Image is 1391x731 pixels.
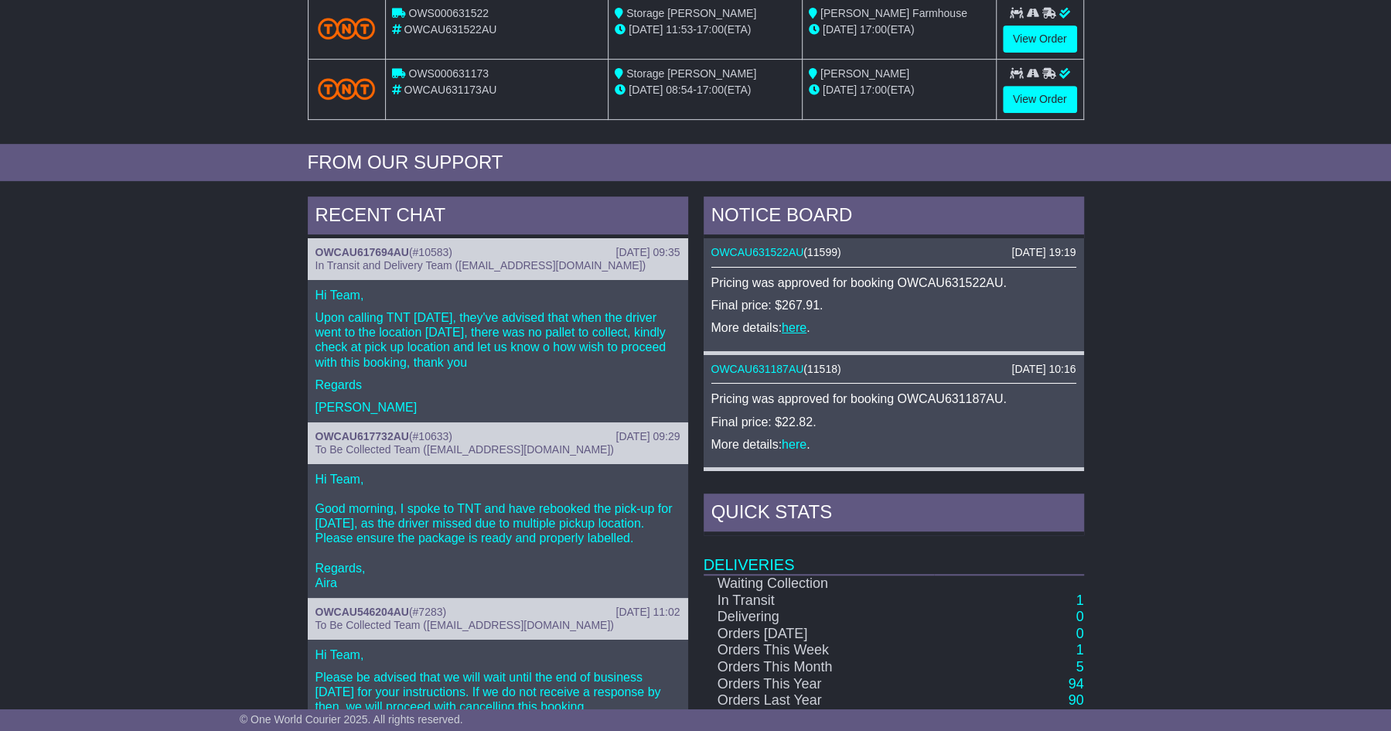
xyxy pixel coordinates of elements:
[315,619,614,631] span: To Be Collected Team ([EMAIL_ADDRESS][DOMAIN_NAME])
[629,84,663,96] span: [DATE]
[615,430,680,443] div: [DATE] 09:29
[408,7,489,19] span: OWS000631522
[315,246,409,258] a: OWCAU617694AU
[823,84,857,96] span: [DATE]
[820,7,967,19] span: [PERSON_NAME] Farmhouse
[315,606,409,618] a: OWCAU546204AU
[711,275,1076,290] p: Pricing was approved for booking OWCAU631522AU.
[315,288,680,302] p: Hi Team,
[666,23,693,36] span: 11:53
[413,606,443,618] span: #7283
[782,321,806,334] a: here
[704,642,934,659] td: Orders This Week
[315,377,680,392] p: Regards
[809,82,990,98] div: (ETA)
[704,626,934,643] td: Orders [DATE]
[315,400,680,415] p: [PERSON_NAME]
[315,246,680,259] div: ( )
[704,676,934,693] td: Orders This Year
[626,67,756,80] span: Storage [PERSON_NAME]
[308,152,1084,174] div: FROM OUR SUPPORT
[315,647,680,662] p: Hi Team,
[711,363,804,375] a: OWCAU631187AU
[318,78,376,99] img: TNT_Domestic.png
[1068,676,1083,692] a: 94
[413,246,449,258] span: #10583
[1076,593,1083,608] a: 1
[308,196,688,238] div: RECENT CHAT
[711,415,1076,429] p: Final price: $22.82.
[782,438,806,451] a: here
[860,23,887,36] span: 17:00
[615,22,796,38] div: - (ETA)
[315,443,614,456] span: To Be Collected Team ([EMAIL_ADDRESS][DOMAIN_NAME])
[711,246,1076,259] div: ( )
[823,23,857,36] span: [DATE]
[711,246,804,258] a: OWCAU631522AU
[1068,692,1083,708] a: 90
[704,494,1084,535] div: Quick Stats
[711,437,1076,452] p: More details: .
[315,472,680,591] p: Hi Team, Good morning, I spoke to TNT and have rebooked the pick-up for [DATE], as the driver mis...
[1003,86,1077,113] a: View Order
[860,84,887,96] span: 17:00
[711,298,1076,313] p: Final price: $267.91.
[408,67,489,80] span: OWS000631173
[1003,26,1077,53] a: View Order
[626,7,756,19] span: Storage [PERSON_NAME]
[704,692,934,709] td: Orders Last Year
[697,23,724,36] span: 17:00
[315,670,680,715] p: Please be advised that we will wait until the end of business [DATE] for your instructions. If we...
[615,82,796,98] div: - (ETA)
[315,259,646,272] span: In Transit and Delivery Team ([EMAIL_ADDRESS][DOMAIN_NAME])
[315,430,409,442] a: OWCAU617732AU
[315,430,680,443] div: ( )
[704,535,1084,575] td: Deliveries
[1076,659,1083,675] a: 5
[704,575,934,593] td: Waiting Collection
[318,18,376,39] img: TNT_Domestic.png
[666,84,693,96] span: 08:54
[704,609,934,626] td: Delivering
[1076,626,1083,641] a: 0
[809,22,990,38] div: (ETA)
[240,713,463,726] span: © One World Courier 2025. All rights reserved.
[697,84,724,96] span: 17:00
[315,606,680,619] div: ( )
[704,593,934,610] td: In Transit
[704,196,1084,238] div: NOTICE BOARD
[711,320,1076,335] p: More details: .
[711,391,1076,406] p: Pricing was approved for booking OWCAU631187AU.
[629,23,663,36] span: [DATE]
[807,246,837,258] span: 11599
[704,659,934,676] td: Orders This Month
[413,430,449,442] span: #10633
[404,84,496,96] span: OWCAU631173AU
[615,606,680,619] div: [DATE] 11:02
[1011,246,1076,259] div: [DATE] 19:19
[711,363,1076,376] div: ( )
[820,67,909,80] span: [PERSON_NAME]
[315,310,680,370] p: Upon calling TNT [DATE], they've advised that when the driver went to the location [DATE], there ...
[1076,642,1083,658] a: 1
[1076,609,1083,624] a: 0
[1011,363,1076,376] div: [DATE] 10:16
[807,363,837,375] span: 11518
[615,246,680,259] div: [DATE] 09:35
[404,23,496,36] span: OWCAU631522AU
